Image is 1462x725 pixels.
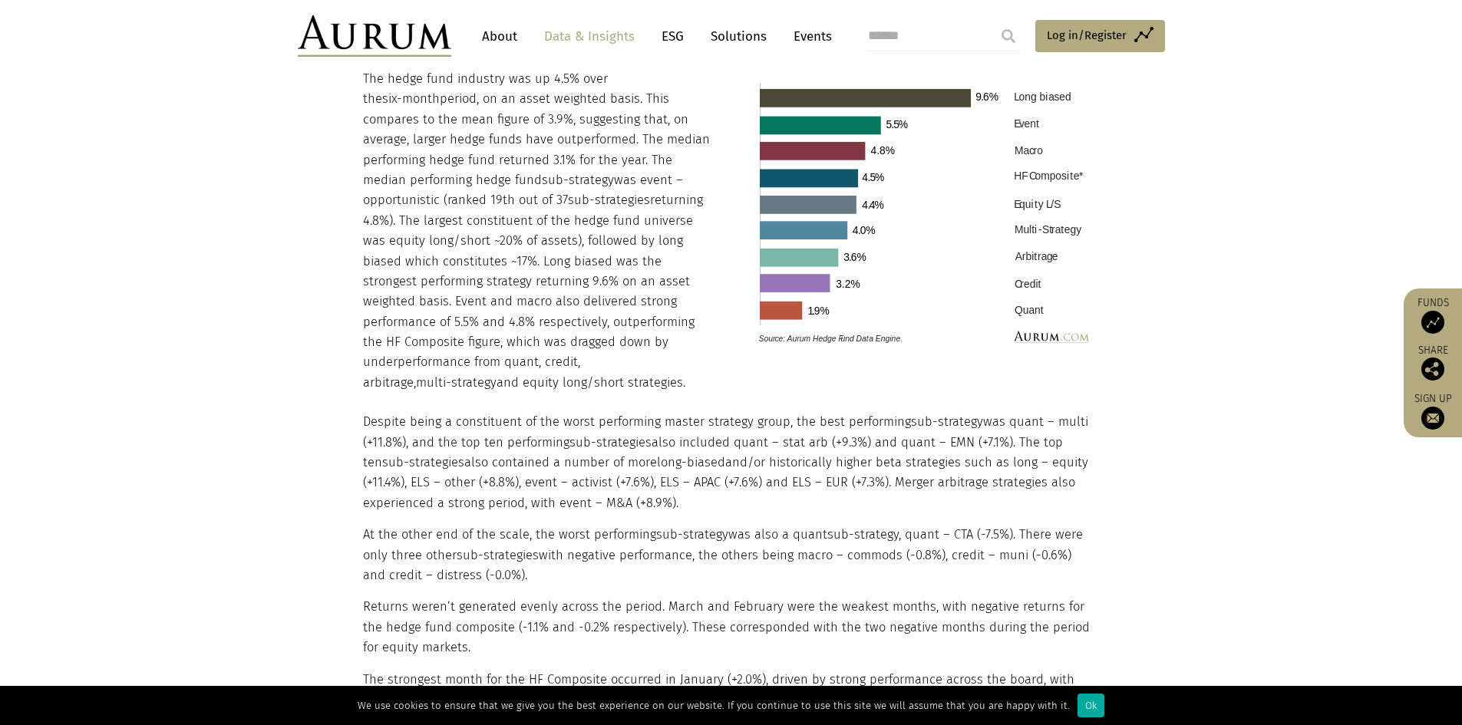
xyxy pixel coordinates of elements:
[657,455,725,470] span: long-biased
[1047,26,1127,44] span: Log in/Register
[568,193,650,207] span: sub-strategies
[363,69,713,393] p: The hedge fund industry was up 4.5% over the period, on an asset weighted basis. This compares to...
[703,22,774,51] a: Solutions
[382,91,440,106] span: six-month
[474,22,525,51] a: About
[1421,358,1444,381] img: Share this post
[827,527,899,542] span: sub-strategy
[1421,311,1444,334] img: Access Funds
[1035,20,1165,52] a: Log in/Register
[656,527,728,542] span: sub-strategy
[1411,345,1454,381] div: Share
[1411,296,1454,334] a: Funds
[298,15,451,57] img: Aurum
[416,375,497,390] span: multi-strategy
[542,173,614,187] span: sub-strategy
[911,414,983,429] span: sub-strategy
[363,597,1096,657] p: Returns weren’t generated evenly across the period. March and February were the weakest months, w...
[363,525,1096,585] p: At the other end of the scale, the worst performing was also a quant , quant – CTA (-7.5%). There...
[569,435,652,450] span: sub-strategies
[1421,407,1444,430] img: Sign up to our newsletter
[363,412,1096,513] p: Despite being a constituent of the worst performing master strategy group, the best performing wa...
[654,22,691,51] a: ESG
[536,22,642,51] a: Data & Insights
[457,548,539,562] span: sub-strategies
[1078,694,1104,717] div: Ok
[382,455,464,470] span: sub-strategies
[1411,392,1454,430] a: Sign up
[786,22,832,51] a: Events
[993,21,1024,51] input: Submit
